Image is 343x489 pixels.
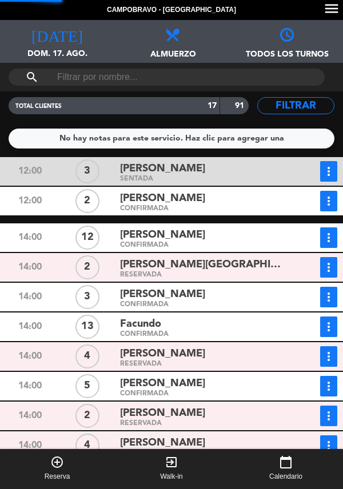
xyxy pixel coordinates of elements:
button: more_vert [320,435,337,456]
i: more_vert [322,165,336,178]
div: 14:00 [1,435,59,456]
i: more_vert [322,231,336,244]
div: 14:00 [1,227,59,248]
div: CONFIRMADA [120,243,285,248]
div: 14:00 [1,376,59,396]
i: search [25,70,39,84]
i: calendar_today [279,455,293,469]
span: [PERSON_NAME] [120,346,205,362]
span: Campobravo - [GEOGRAPHIC_DATA] [107,5,236,16]
span: Reserva [45,471,70,483]
div: RESERVADA [120,362,285,367]
button: more_vert [320,287,337,307]
i: more_vert [322,320,336,334]
button: more_vert [320,227,337,248]
div: CONFIRMADA [120,206,285,211]
span: [PERSON_NAME] [120,375,205,392]
button: more_vert [320,161,337,182]
button: more_vert [320,191,337,211]
div: 14:00 [1,346,59,367]
span: [PERSON_NAME] [120,190,205,207]
button: more_vert [320,376,337,396]
div: CONFIRMADA [120,332,285,337]
div: 4 [75,344,99,368]
span: [PERSON_NAME] [120,161,205,177]
strong: 17 [208,102,217,110]
div: 12 [75,226,99,250]
div: 2 [75,189,99,213]
div: RESERVADA [120,272,285,278]
div: 13 [75,315,99,339]
div: 5 [75,374,99,398]
div: 12:00 [1,191,59,211]
i: exit_to_app [165,455,178,469]
i: add_circle_outline [50,455,64,469]
div: 2 [75,404,99,428]
i: more_vert [322,350,336,363]
div: 14:00 [1,316,59,337]
button: more_vert [320,406,337,426]
i: more_vert [322,439,336,452]
div: SENTADA [120,177,285,182]
i: more_vert [322,194,336,208]
div: 14:00 [1,257,59,278]
div: 12:00 [1,161,59,182]
span: TOTAL CLIENTES [15,103,62,109]
strong: 91 [235,102,246,110]
div: 14:00 [1,287,59,307]
div: 14:00 [1,406,59,426]
span: Calendario [269,471,302,483]
span: [PERSON_NAME] [120,227,205,243]
button: calendar_todayCalendario [229,449,343,489]
button: Filtrar [257,97,334,114]
div: RESERVADA [120,421,285,426]
button: more_vert [320,346,337,367]
span: [PERSON_NAME] [120,435,205,451]
div: 4 [75,434,99,458]
i: more_vert [322,379,336,393]
button: more_vert [320,257,337,278]
span: [PERSON_NAME] [120,405,205,422]
div: 3 [75,159,99,183]
button: more_vert [320,316,337,337]
div: No hay notas para este servicio. Haz clic para agregar una [59,132,284,145]
div: CONFIRMADA [120,391,285,396]
input: Filtrar por nombre... [56,69,277,86]
span: Walk-in [160,471,183,483]
span: [PERSON_NAME][GEOGRAPHIC_DATA] [120,256,285,273]
div: 2 [75,255,99,279]
div: 3 [75,285,99,309]
i: [DATE] [31,26,83,42]
span: [PERSON_NAME] [120,286,205,303]
div: CONFIRMADA [120,302,285,307]
button: exit_to_appWalk-in [114,449,229,489]
i: more_vert [322,290,336,304]
i: more_vert [322,260,336,274]
span: Facundo [120,316,161,332]
i: more_vert [322,409,336,423]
